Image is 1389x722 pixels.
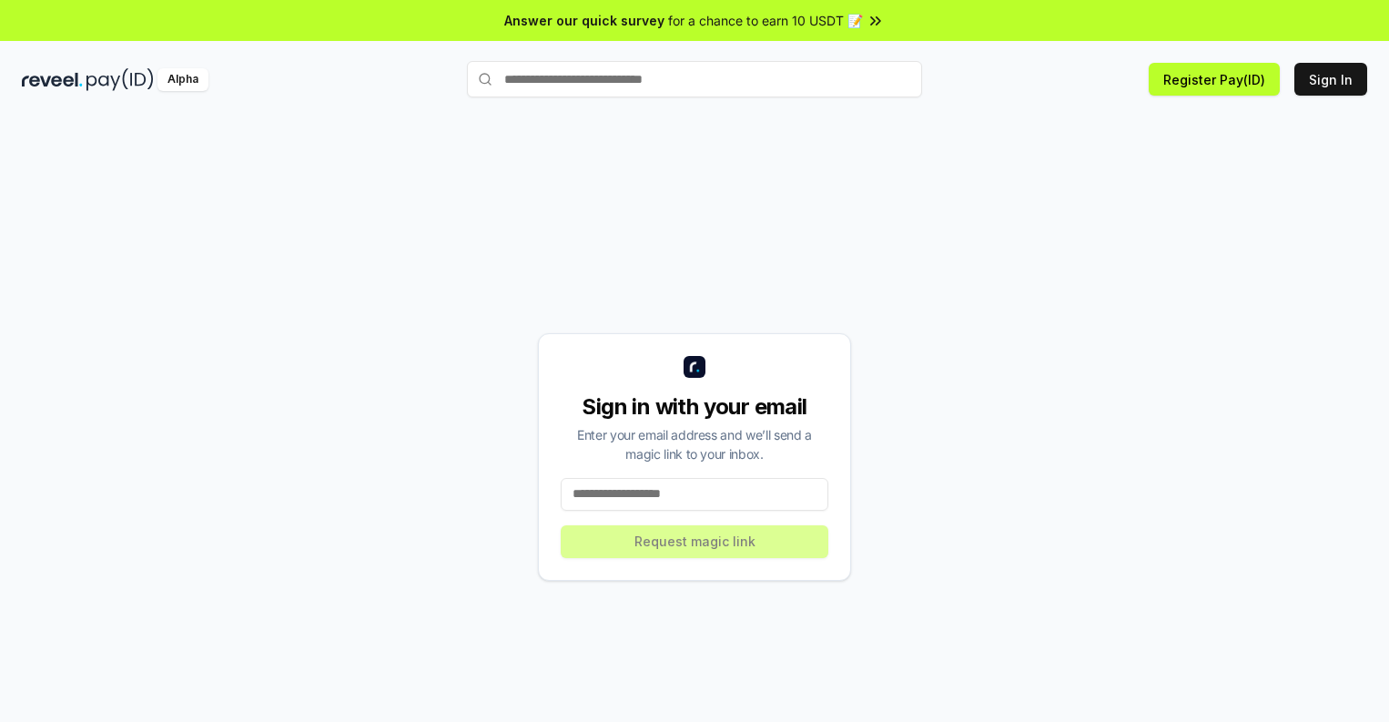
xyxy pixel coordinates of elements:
button: Sign In [1294,63,1367,96]
span: Answer our quick survey [504,11,664,30]
div: Alpha [157,68,208,91]
div: Sign in with your email [561,392,828,422]
button: Register Pay(ID) [1149,63,1280,96]
img: logo_small [684,356,705,378]
img: reveel_dark [22,68,83,91]
img: pay_id [86,68,154,91]
div: Enter your email address and we’ll send a magic link to your inbox. [561,425,828,463]
span: for a chance to earn 10 USDT 📝 [668,11,863,30]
